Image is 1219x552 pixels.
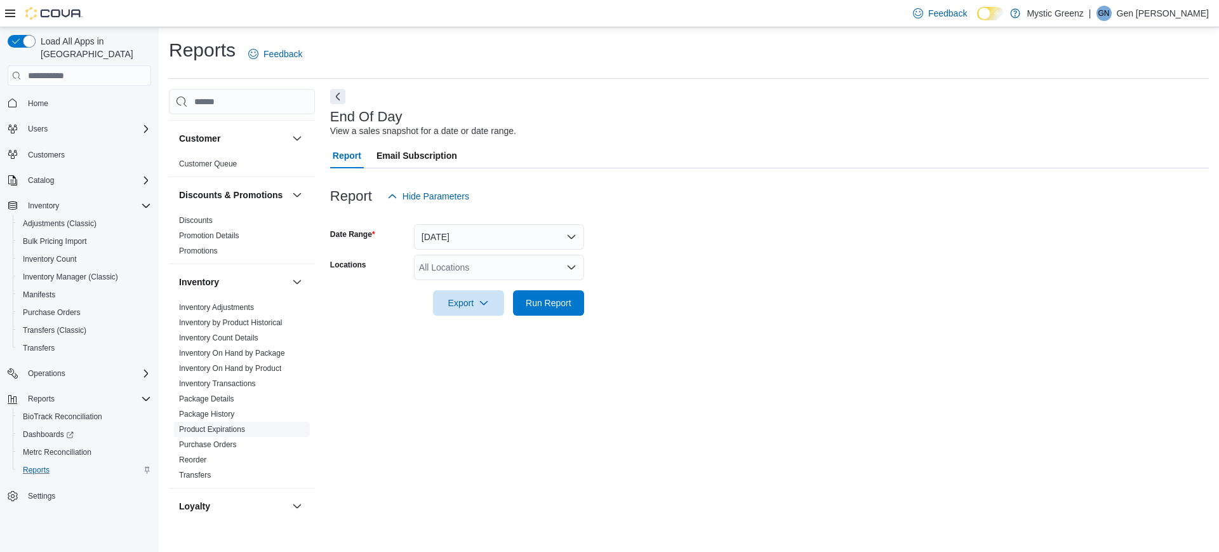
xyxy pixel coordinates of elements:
[18,323,151,338] span: Transfers (Classic)
[566,262,576,273] button: Open list of options
[23,219,97,229] span: Adjustments (Classic)
[179,440,237,449] a: Purchase Orders
[23,96,53,111] a: Home
[526,297,571,309] span: Run Report
[28,491,55,501] span: Settings
[179,410,234,419] a: Package History
[23,254,77,264] span: Inventory Count
[23,272,118,282] span: Inventory Manager (Classic)
[179,302,254,313] span: Inventory Adjustments
[23,147,151,163] span: Customers
[179,500,210,513] h3: Loyalty
[18,340,151,356] span: Transfers
[1098,6,1110,21] span: GN
[13,408,156,426] button: BioTrack Reconciliation
[179,318,283,327] a: Inventory by Product Historical
[18,323,91,338] a: Transfers (Classic)
[263,48,302,60] span: Feedback
[1117,6,1209,21] p: Gen [PERSON_NAME]
[179,424,245,434] span: Product Expirations
[179,455,206,465] span: Reorder
[23,391,60,407] button: Reports
[290,499,305,514] button: Loyalty
[23,488,60,504] a: Settings
[330,89,345,104] button: Next
[179,231,239,241] span: Promotion Details
[179,159,237,169] span: Customer Queue
[179,527,247,537] span: Loyalty Adjustments
[290,187,305,203] button: Discounts & Promotions
[23,343,55,353] span: Transfers
[3,390,156,408] button: Reports
[243,41,307,67] a: Feedback
[3,172,156,189] button: Catalog
[18,287,151,302] span: Manifests
[179,159,237,168] a: Customer Queue
[179,394,234,404] span: Package Details
[179,527,247,536] a: Loyalty Adjustments
[3,487,156,505] button: Settings
[18,427,79,442] a: Dashboards
[18,305,151,320] span: Purchase Orders
[18,234,92,249] a: Bulk Pricing Import
[382,184,474,209] button: Hide Parameters
[1027,6,1083,21] p: Mystic Greenz
[1096,6,1112,21] div: Gen Nadeau
[376,143,457,168] span: Email Subscription
[18,234,151,249] span: Bulk Pricing Import
[13,339,156,357] button: Transfers
[23,236,87,246] span: Bulk Pricing Import
[179,216,213,225] a: Discounts
[3,120,156,138] button: Users
[513,290,584,316] button: Run Report
[169,213,315,264] div: Discounts & Promotions
[179,318,283,328] span: Inventory by Product Historical
[18,216,102,231] a: Adjustments (Classic)
[23,121,151,137] span: Users
[23,198,151,213] span: Inventory
[179,132,287,145] button: Customer
[179,455,206,464] a: Reorder
[179,215,213,226] span: Discounts
[179,231,239,240] a: Promotion Details
[928,7,967,20] span: Feedback
[18,445,151,460] span: Metrc Reconciliation
[414,224,584,250] button: [DATE]
[23,173,151,188] span: Catalog
[13,426,156,443] a: Dashboards
[179,333,258,342] a: Inventory Count Details
[23,307,81,318] span: Purchase Orders
[18,462,151,478] span: Reports
[179,440,237,450] span: Purchase Orders
[169,300,315,488] div: Inventory
[28,394,55,404] span: Reports
[330,229,375,239] label: Date Range
[3,197,156,215] button: Inventory
[433,290,504,316] button: Export
[23,290,55,300] span: Manifests
[23,488,151,504] span: Settings
[13,232,156,250] button: Bulk Pricing Import
[18,252,151,267] span: Inventory Count
[330,260,366,270] label: Locations
[179,246,218,255] a: Promotions
[18,269,151,285] span: Inventory Manager (Classic)
[290,274,305,290] button: Inventory
[28,150,65,160] span: Customers
[13,286,156,304] button: Manifests
[179,348,285,358] span: Inventory On Hand by Package
[290,131,305,146] button: Customer
[18,287,60,302] a: Manifests
[23,121,53,137] button: Users
[28,124,48,134] span: Users
[403,190,469,203] span: Hide Parameters
[28,175,54,185] span: Catalog
[23,391,151,407] span: Reports
[179,349,285,358] a: Inventory On Hand by Package
[23,198,64,213] button: Inventory
[23,95,151,111] span: Home
[441,290,496,316] span: Export
[18,462,55,478] a: Reports
[25,7,83,20] img: Cova
[330,109,403,125] h3: End Of Day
